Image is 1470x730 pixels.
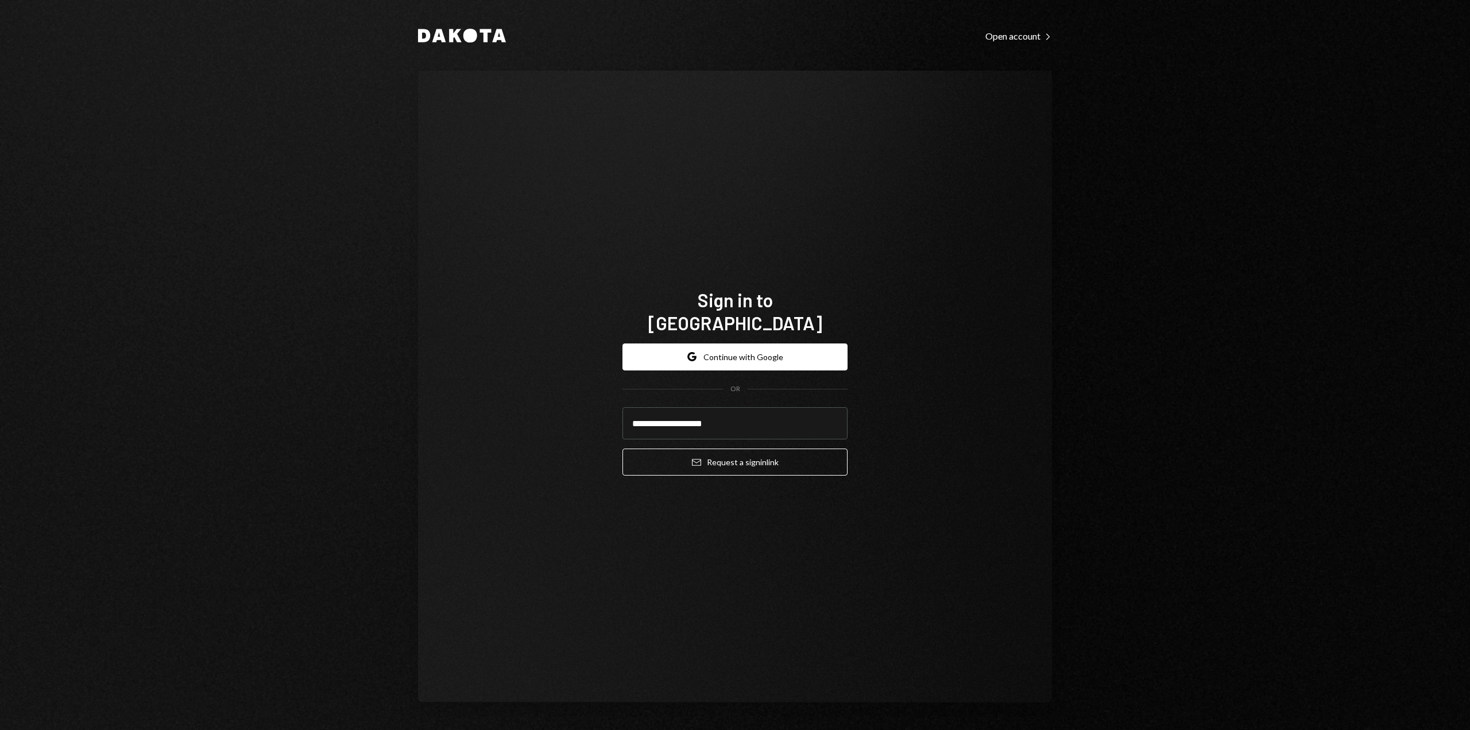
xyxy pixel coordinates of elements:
[730,384,740,394] div: OR
[985,29,1052,42] a: Open account
[622,449,848,476] button: Request a signinlink
[622,288,848,334] h1: Sign in to [GEOGRAPHIC_DATA]
[985,30,1052,42] div: Open account
[622,343,848,370] button: Continue with Google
